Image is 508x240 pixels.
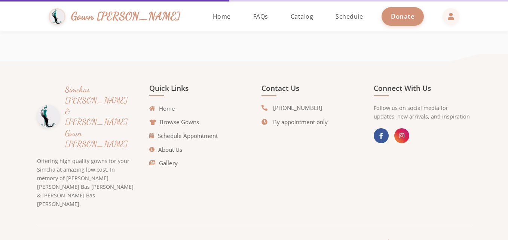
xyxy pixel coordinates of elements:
a: Gallery [149,159,178,167]
span: Gown [PERSON_NAME] [71,8,181,24]
a: Donate [382,7,424,25]
a: FAQs [246,1,276,31]
p: Follow us on social media for updates, new arrivals, and inspiration [374,104,471,121]
h4: Quick Links [149,84,247,96]
a: Gown [PERSON_NAME] [49,6,188,27]
h3: Simchas [PERSON_NAME] & [PERSON_NAME] Gown [PERSON_NAME] [65,84,134,149]
a: Home [205,1,238,31]
span: Donate [391,12,414,21]
span: Home [213,12,231,21]
a: Home [149,104,175,113]
h4: Contact Us [261,84,359,96]
p: Offering high quality gowns for your Simcha at amazing low cost. In memory of [PERSON_NAME] [PERS... [37,157,134,208]
span: By appointment only [273,118,328,126]
a: Catalog [283,1,321,31]
span: FAQs [253,12,268,21]
a: Schedule [328,1,370,31]
span: Catalog [291,12,313,21]
h4: Connect With Us [374,84,471,96]
a: Browse Gowns [149,118,199,126]
a: About Us [149,145,182,154]
img: Gown Gmach Logo [37,105,59,127]
span: [PHONE_NUMBER] [273,104,322,112]
a: Schedule Appointment [149,132,218,140]
span: Schedule [336,12,363,21]
img: Gown Gmach Logo [49,8,65,25]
